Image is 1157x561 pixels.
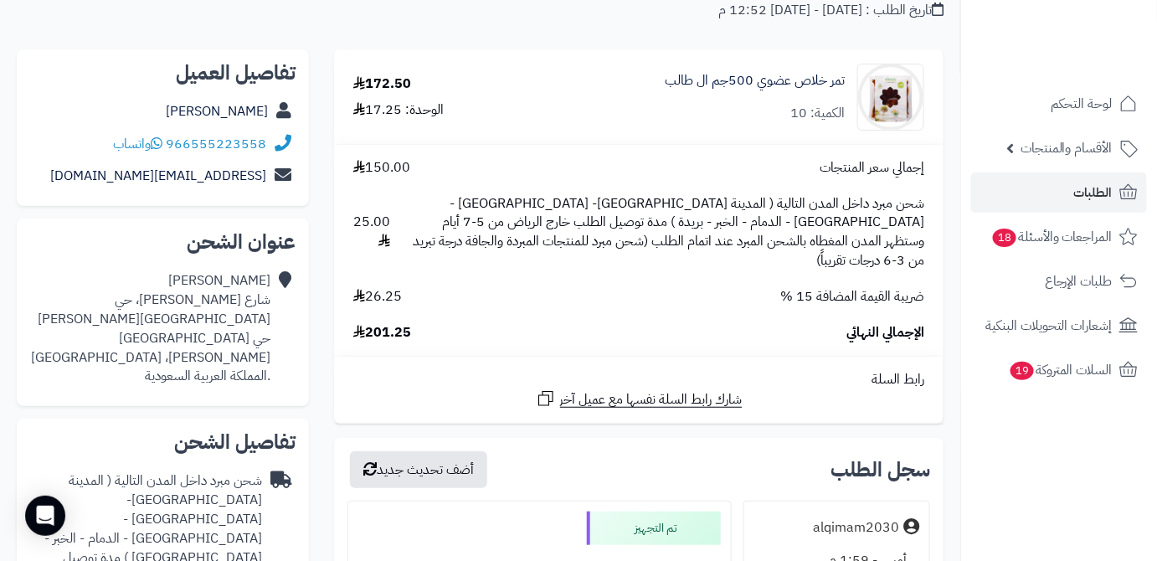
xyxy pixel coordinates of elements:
div: Open Intercom Messenger [25,496,65,536]
span: السلات المتروكة [1009,358,1113,382]
span: شارك رابط السلة نفسها مع عميل آخر [560,390,743,409]
div: [PERSON_NAME] شارع [PERSON_NAME]، حي [GEOGRAPHIC_DATA][PERSON_NAME] حي [GEOGRAPHIC_DATA][PERSON_N... [30,271,270,386]
span: الأقسام والمنتجات [1021,136,1113,160]
span: شحن مبرد داخل المدن التالية ( المدينة [GEOGRAPHIC_DATA]- [GEOGRAPHIC_DATA] - [GEOGRAPHIC_DATA] - ... [407,194,924,270]
span: 150.00 [353,158,410,178]
img: 1714234874-21474838131-90x90.jpg [858,64,923,131]
a: الطلبات [971,172,1147,213]
div: رابط السلة [341,370,937,389]
div: الكمية: 10 [790,104,845,123]
span: الطلبات [1074,181,1113,204]
img: logo-2.png [1043,47,1141,82]
span: إجمالي سعر المنتجات [820,158,924,178]
a: 966555223558 [166,134,266,154]
div: تاريخ الطلب : [DATE] - [DATE] 12:52 م [718,1,944,20]
h2: تفاصيل العميل [30,63,296,83]
a: شارك رابط السلة نفسها مع عميل آخر [536,389,743,409]
a: طلبات الإرجاع [971,261,1147,301]
a: المراجعات والأسئلة18 [971,217,1147,257]
a: تمر خلاص عضوي 500جم ال طالب [665,71,845,90]
a: [EMAIL_ADDRESS][DOMAIN_NAME] [50,166,266,186]
a: إشعارات التحويلات البنكية [971,306,1147,346]
button: أضف تحديث جديد [350,451,487,488]
span: طلبات الإرجاع [1045,270,1113,293]
span: ضريبة القيمة المضافة 15 % [780,287,924,306]
h3: سجل الطلب [830,460,930,480]
span: 18 [993,229,1016,247]
div: تم التجهيز [587,512,721,545]
a: لوحة التحكم [971,84,1147,124]
div: 172.50 [353,75,411,94]
span: 19 [1010,362,1034,380]
span: المراجعات والأسئلة [991,225,1113,249]
h2: تفاصيل الشحن [30,432,296,452]
a: واتساب [113,134,162,154]
div: الوحدة: 17.25 [353,100,444,120]
span: لوحة التحكم [1051,92,1113,116]
a: [PERSON_NAME] [166,101,268,121]
h2: عنوان الشحن [30,232,296,252]
div: alqimam2030 [813,518,899,538]
span: الإجمالي النهائي [846,323,924,342]
span: 25.00 [353,213,390,251]
span: 201.25 [353,323,411,342]
a: السلات المتروكة19 [971,350,1147,390]
span: إشعارات التحويلات البنكية [985,314,1113,337]
span: 26.25 [353,287,402,306]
